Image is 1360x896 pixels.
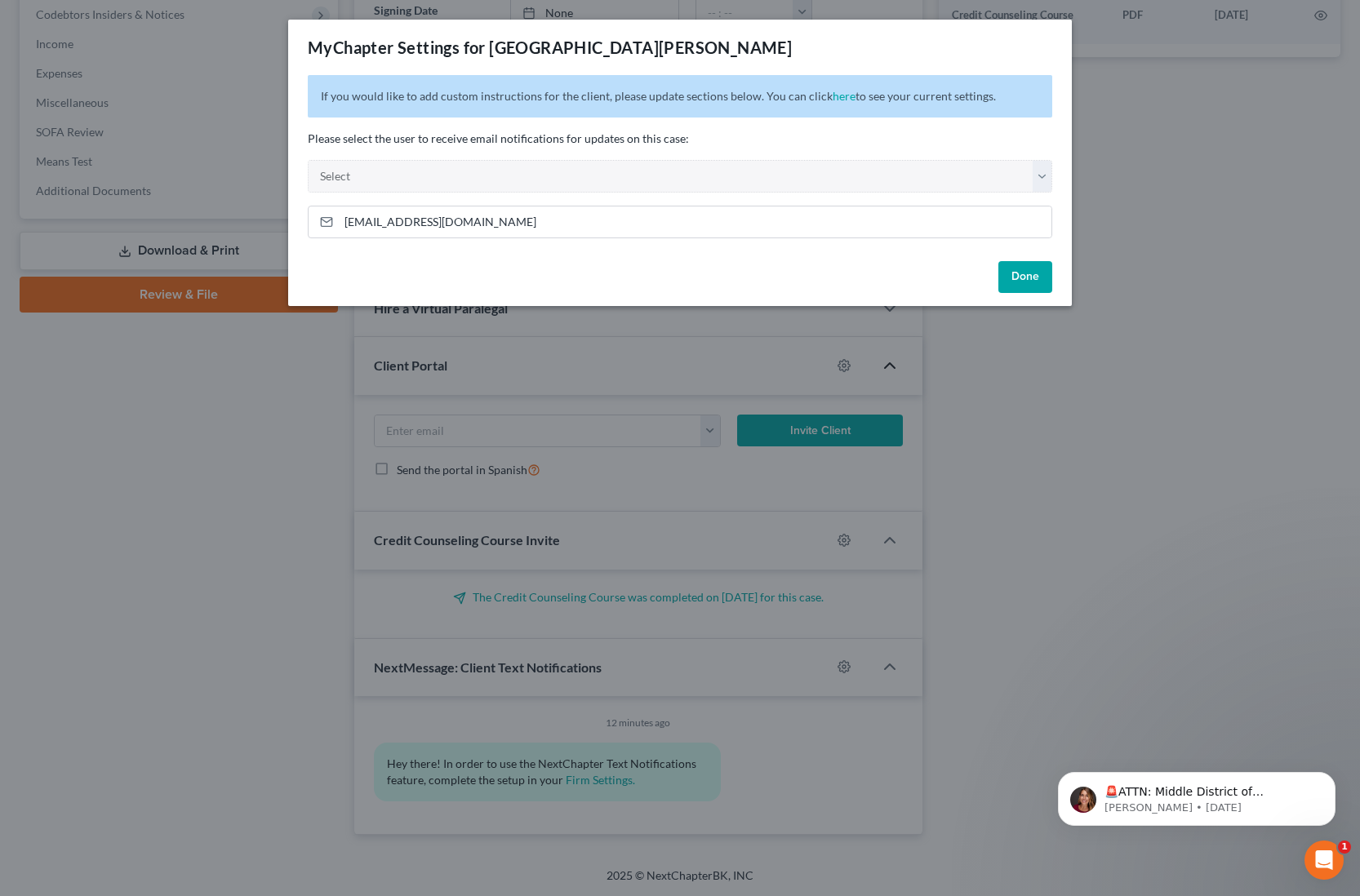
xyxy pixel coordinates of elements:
span: If you would like to add custom instructions for the client, please update sections below. [321,89,764,103]
input: Enter email... [339,206,1051,237]
div: MyChapter Settings for [GEOGRAPHIC_DATA][PERSON_NAME] [308,36,792,59]
button: Done [998,261,1052,294]
p: Please select the user to receive email notifications for updates on this case: [308,131,1052,147]
span: You can click to see your current settings. [767,89,996,103]
span: 1 [1338,841,1351,854]
iframe: Intercom notifications message [1033,738,1360,852]
iframe: Intercom live chat [1304,841,1344,880]
a: here [833,89,856,103]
